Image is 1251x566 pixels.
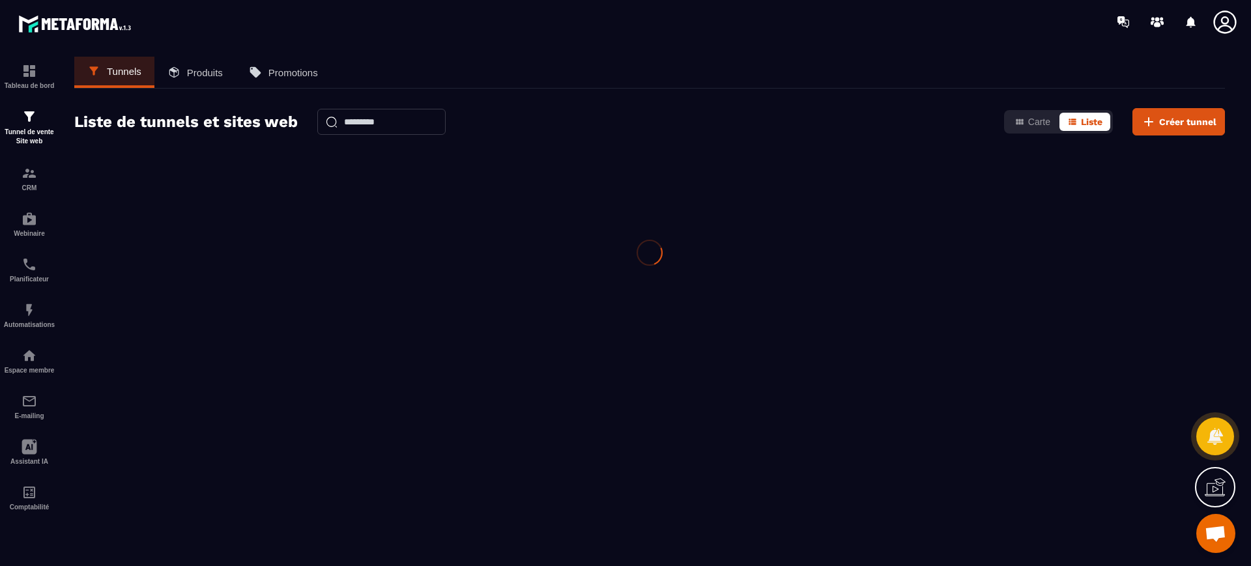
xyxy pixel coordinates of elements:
span: Carte [1028,117,1050,127]
span: Liste [1081,117,1102,127]
div: Ouvrir le chat [1196,514,1235,553]
p: Comptabilité [3,503,55,511]
img: automations [22,348,37,363]
p: Tableau de bord [3,82,55,89]
a: automationsautomationsWebinaire [3,201,55,247]
a: schedulerschedulerPlanificateur [3,247,55,292]
img: scheduler [22,257,37,272]
img: formation [22,109,37,124]
a: formationformationTunnel de vente Site web [3,99,55,156]
p: Assistant IA [3,458,55,465]
a: formationformationTableau de bord [3,53,55,99]
a: automationsautomationsEspace membre [3,338,55,384]
a: Produits [154,57,236,88]
p: Espace membre [3,367,55,374]
a: Promotions [236,57,331,88]
p: Tunnel de vente Site web [3,128,55,146]
img: automations [22,302,37,318]
a: Tunnels [74,57,154,88]
span: Créer tunnel [1159,115,1216,128]
p: Produits [187,67,223,78]
img: formation [22,63,37,79]
p: Planificateur [3,276,55,283]
a: formationformationCRM [3,156,55,201]
p: Webinaire [3,230,55,237]
img: automations [22,211,37,227]
button: Liste [1059,113,1110,131]
a: emailemailE-mailing [3,384,55,429]
button: Carte [1007,113,1058,131]
img: formation [22,165,37,181]
p: Promotions [268,67,318,78]
img: email [22,393,37,409]
img: logo [18,12,136,36]
button: Créer tunnel [1132,108,1225,135]
a: accountantaccountantComptabilité [3,475,55,520]
h2: Liste de tunnels et sites web [74,109,298,135]
a: automationsautomationsAutomatisations [3,292,55,338]
p: Automatisations [3,321,55,328]
a: Assistant IA [3,429,55,475]
img: accountant [22,485,37,500]
p: E-mailing [3,412,55,419]
p: CRM [3,184,55,191]
p: Tunnels [107,66,141,77]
